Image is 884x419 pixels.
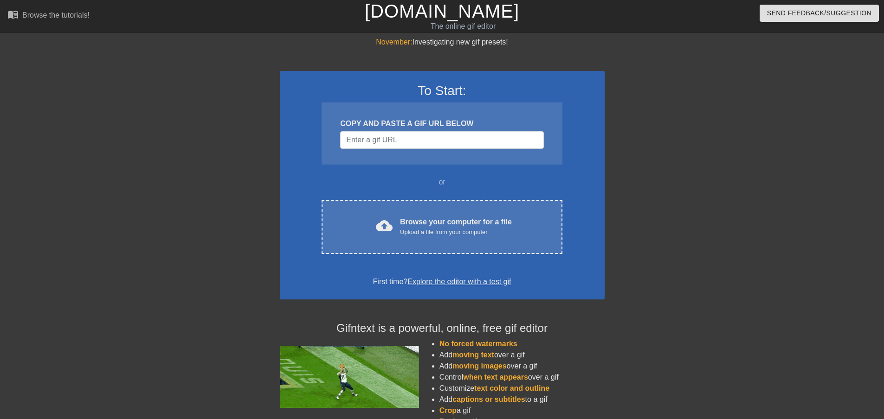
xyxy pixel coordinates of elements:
[7,9,90,23] a: Browse the tutorials!
[407,278,511,286] a: Explore the editor with a test gif
[22,11,90,19] div: Browse the tutorials!
[292,83,593,99] h3: To Start:
[340,118,543,129] div: COPY AND PASTE A GIF URL BELOW
[340,131,543,149] input: Username
[376,38,412,46] span: November:
[452,362,506,370] span: moving images
[439,405,605,416] li: a gif
[439,394,605,405] li: Add to a gif
[767,7,871,19] span: Send Feedback/Suggestion
[452,351,494,359] span: moving text
[400,228,512,237] div: Upload a file from your computer
[299,21,627,32] div: The online gif editor
[365,1,519,21] a: [DOMAIN_NAME]
[376,217,393,234] span: cloud_upload
[439,340,517,348] span: No forced watermarks
[400,216,512,237] div: Browse your computer for a file
[439,372,605,383] li: Control over a gif
[439,383,605,394] li: Customize
[292,276,593,287] div: First time?
[760,5,879,22] button: Send Feedback/Suggestion
[7,9,19,20] span: menu_book
[439,406,457,414] span: Crop
[280,346,419,408] img: football_small.gif
[452,395,525,403] span: captions or subtitles
[463,373,528,381] span: when text appears
[439,361,605,372] li: Add over a gif
[304,177,581,188] div: or
[280,37,605,48] div: Investigating new gif presets!
[439,349,605,361] li: Add over a gif
[474,384,549,392] span: text color and outline
[280,322,605,335] h4: Gifntext is a powerful, online, free gif editor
